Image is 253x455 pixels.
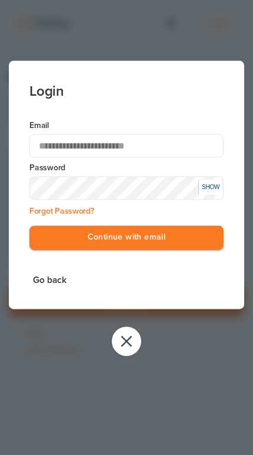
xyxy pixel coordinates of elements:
[112,326,141,356] button: Close
[29,206,94,216] a: Forgot Password?
[29,134,224,157] input: Email Address
[29,176,224,200] input: Input Password
[29,272,70,288] button: Go back
[29,162,224,174] label: Password
[29,225,224,250] button: Continue with email
[29,60,224,99] h3: Login
[198,180,222,194] div: SHOW
[29,120,224,132] label: Email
